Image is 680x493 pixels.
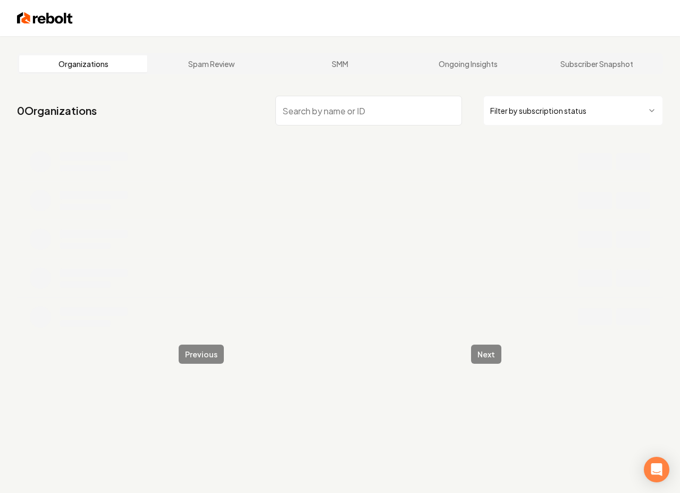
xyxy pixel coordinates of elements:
[533,55,661,72] a: Subscriber Snapshot
[275,96,462,126] input: Search by name or ID
[17,11,73,26] img: Rebolt Logo
[404,55,532,72] a: Ongoing Insights
[276,55,404,72] a: SMM
[19,55,147,72] a: Organizations
[17,103,97,118] a: 0Organizations
[147,55,275,72] a: Spam Review
[644,457,669,482] div: Open Intercom Messenger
